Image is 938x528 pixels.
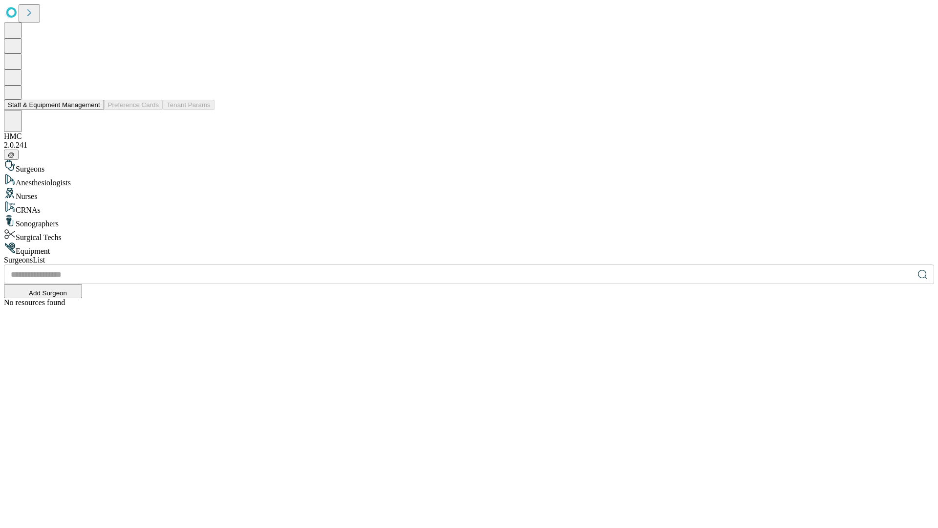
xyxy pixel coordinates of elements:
[4,100,104,110] button: Staff & Equipment Management
[4,256,934,264] div: Surgeons List
[29,289,67,297] span: Add Surgeon
[4,187,934,201] div: Nurses
[4,160,934,174] div: Surgeons
[4,132,934,141] div: HMC
[4,174,934,187] div: Anesthesiologists
[4,150,19,160] button: @
[8,151,15,158] span: @
[104,100,163,110] button: Preference Cards
[163,100,214,110] button: Tenant Params
[4,242,934,256] div: Equipment
[4,141,934,150] div: 2.0.241
[4,228,934,242] div: Surgical Techs
[4,284,82,298] button: Add Surgeon
[4,215,934,228] div: Sonographers
[4,298,934,307] div: No resources found
[4,201,934,215] div: CRNAs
